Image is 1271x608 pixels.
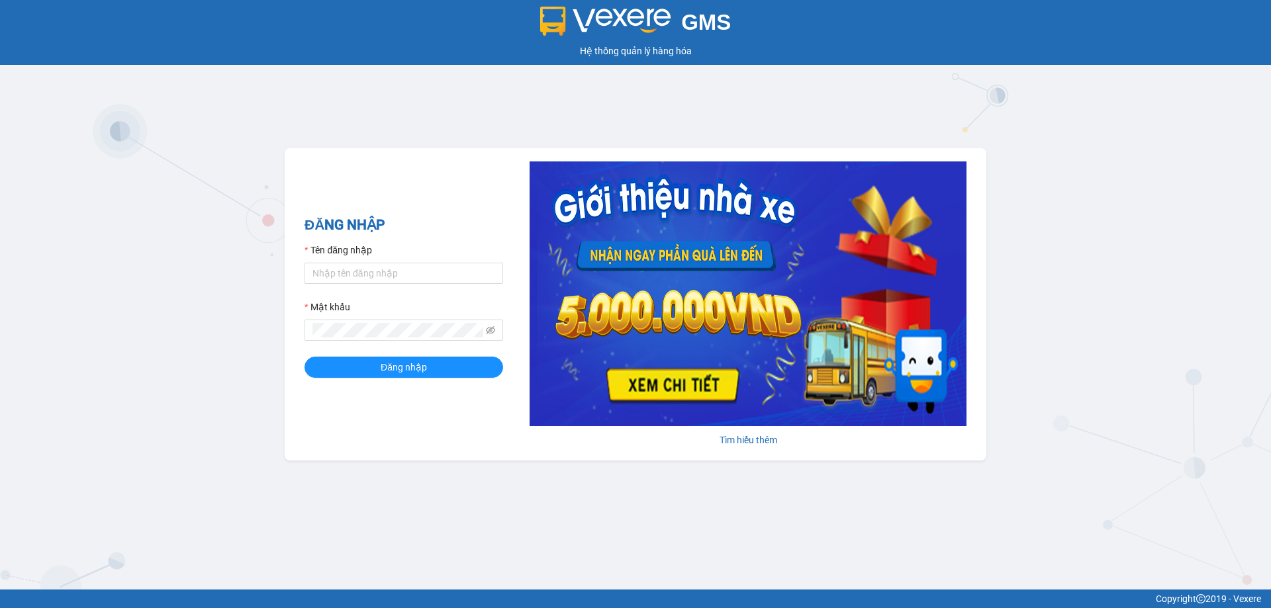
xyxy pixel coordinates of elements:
a: GMS [540,20,731,30]
button: Đăng nhập [305,357,503,378]
input: Tên đăng nhập [305,263,503,284]
h2: ĐĂNG NHẬP [305,214,503,236]
input: Mật khẩu [312,323,483,337]
label: Mật khẩu [305,300,350,314]
img: banner-0 [530,161,966,426]
div: Hệ thống quản lý hàng hóa [3,44,1268,58]
span: Đăng nhập [381,360,427,374]
span: eye-invisible [486,326,495,335]
label: Tên đăng nhập [305,243,372,257]
img: logo 2 [540,7,671,36]
span: copyright [1196,594,1205,603]
div: Copyright 2019 - Vexere [10,591,1261,606]
span: GMS [681,10,731,34]
div: Tìm hiểu thêm [530,433,966,447]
